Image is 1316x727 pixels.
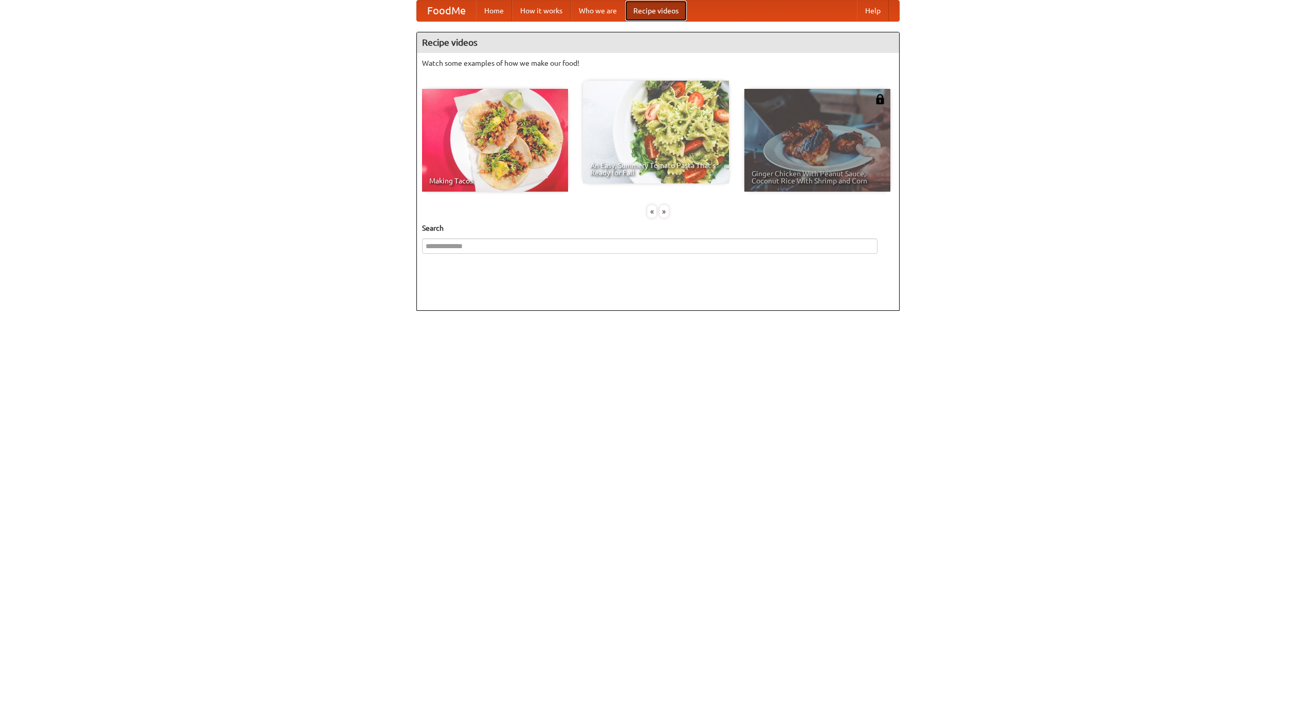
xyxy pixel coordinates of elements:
a: How it works [512,1,571,21]
a: Who we are [571,1,625,21]
div: » [660,205,669,218]
h5: Search [422,223,894,233]
a: An Easy, Summery Tomato Pasta That's Ready for Fall [583,81,729,183]
div: « [647,205,656,218]
a: Recipe videos [625,1,687,21]
a: Making Tacos [422,89,568,192]
span: An Easy, Summery Tomato Pasta That's Ready for Fall [590,162,722,176]
a: FoodMe [417,1,476,21]
h4: Recipe videos [417,32,899,53]
p: Watch some examples of how we make our food! [422,58,894,68]
img: 483408.png [875,94,885,104]
span: Making Tacos [429,177,561,184]
a: Home [476,1,512,21]
a: Help [857,1,889,21]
